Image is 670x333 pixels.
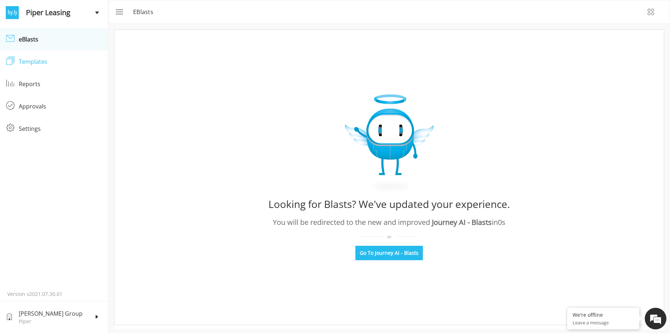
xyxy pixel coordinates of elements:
button: menu [110,3,127,21]
img: logo [6,6,19,19]
div: Templates [19,57,102,66]
div: Approvals [19,102,102,111]
div: We're offline [573,311,634,318]
p: Version v2021.07.30.01 [7,290,101,298]
p: Leave a message [573,319,634,326]
div: Reports [19,80,102,88]
button: Go To Journey AI - Blasts [355,246,423,260]
span: Piper Leasing [26,7,95,18]
div: Looking for Blasts? We've updated your experience. [268,195,510,213]
div: Settings [19,124,102,133]
span: Journey AI - Blasts [432,217,492,227]
p: eBlasts [133,8,158,16]
div: eBlasts [19,35,102,44]
span: Go To Journey AI - Blasts [360,249,419,257]
img: expiry_Image [345,94,434,193]
div: or [361,234,417,240]
div: You will be redirected to the new and improved in 0 s [273,217,505,228]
